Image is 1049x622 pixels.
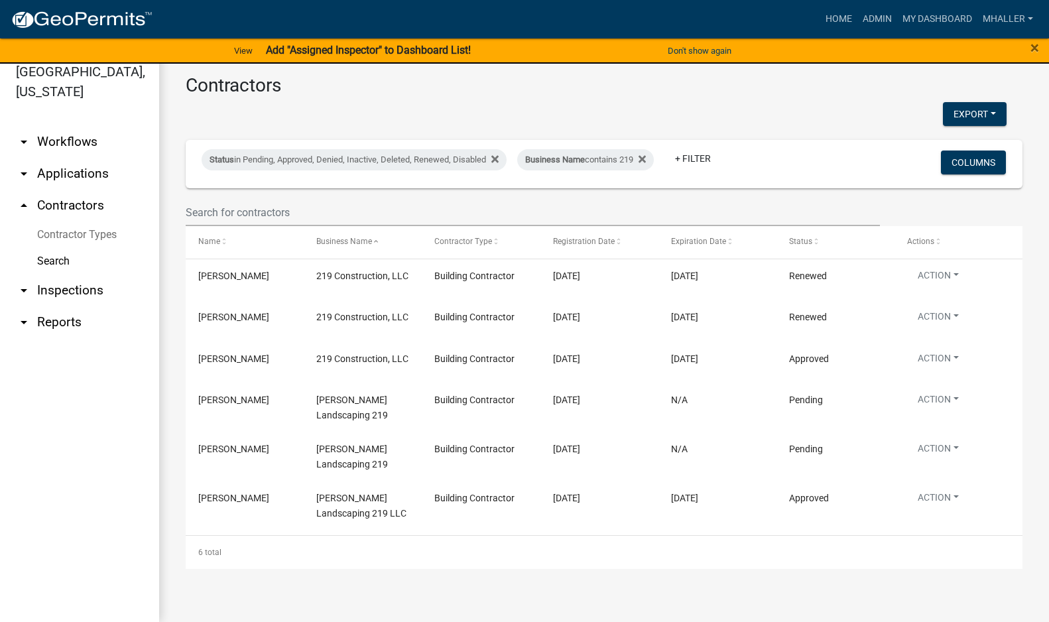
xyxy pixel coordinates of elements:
span: Reyes Landscaping 219 [316,444,388,469]
span: Status [789,237,812,246]
span: Renewed [789,271,827,281]
span: Jason Cromwell [198,444,269,454]
span: 12/31/2025 [671,312,698,322]
span: Building Contractor [434,271,515,281]
span: Building Contractor [434,395,515,405]
button: Action [907,393,969,412]
span: Approved [789,353,829,364]
button: Columns [941,151,1006,174]
a: Home [820,7,857,32]
span: Registration Date [553,237,615,246]
span: Renewed [789,312,827,322]
span: Actions [907,237,934,246]
datatable-header-cell: Business Name [304,226,422,258]
span: Juan Reyes [198,493,269,503]
datatable-header-cell: Expiration Date [658,226,776,258]
datatable-header-cell: Contractor Type [422,226,540,258]
span: Jason Cromwell [198,395,269,405]
span: Pending [789,395,823,405]
h3: Contractors [186,74,1022,97]
span: Building Contractor [434,353,515,364]
i: arrow_drop_down [16,314,32,330]
button: Action [907,269,969,288]
span: Name [198,237,220,246]
span: 219 Construction, LLC [316,271,408,281]
span: Approved [789,493,829,503]
a: + Filter [664,147,721,170]
span: 12/31/2025 [671,493,698,503]
button: Action [907,491,969,510]
a: mhaller [977,7,1038,32]
span: × [1030,38,1039,57]
button: Export [943,102,1007,126]
datatable-header-cell: Registration Date [540,226,658,258]
i: arrow_drop_up [16,198,32,214]
span: 12/31/2025 [671,353,698,364]
span: Nik Brown [198,312,269,322]
input: Search for contractors [186,199,880,226]
span: 12/31/2024 [671,271,698,281]
a: Admin [857,7,897,32]
span: Reyes Landscaping 219 [316,395,388,420]
span: Nik Brown [198,353,269,364]
span: 04/21/2025 [553,353,580,364]
span: 01/01/2025 [553,312,580,322]
a: View [229,40,258,62]
i: arrow_drop_down [16,134,32,150]
button: Action [907,351,969,371]
span: Pending [789,444,823,454]
span: Contractor Type [434,237,492,246]
span: Reyes Landscaping 219 LLC [316,493,406,519]
datatable-header-cell: Name [186,226,304,258]
div: in Pending, Approved, Denied, Inactive, Deleted, Renewed, Disabled [202,149,507,170]
span: 219 Construction, LLC [316,312,408,322]
i: arrow_drop_down [16,282,32,298]
i: arrow_drop_down [16,166,32,182]
span: Status [210,155,234,164]
span: Building Contractor [434,312,515,322]
span: Expiration Date [671,237,726,246]
span: 219 Construction, LLC [316,353,408,364]
span: 04/25/2024 [553,271,580,281]
datatable-header-cell: Actions [895,226,1013,258]
a: My Dashboard [897,7,977,32]
span: Building Contractor [434,493,515,503]
span: Business Name [525,155,585,164]
div: 6 total [186,536,1022,569]
button: Close [1030,40,1039,56]
button: Action [907,442,969,461]
button: Action [907,310,969,329]
datatable-header-cell: Status [776,226,895,258]
div: contains 219 [517,149,654,170]
span: N/A [671,395,688,405]
span: Building Contractor [434,444,515,454]
button: Don't show again [662,40,737,62]
span: 01/06/2025 [553,444,580,454]
span: Nik Brown [198,271,269,281]
span: N/A [671,444,688,454]
span: 01/06/2025 [553,395,580,405]
strong: Add "Assigned Inspector" to Dashboard List! [266,44,471,56]
span: Business Name [316,237,372,246]
span: 04/14/2025 [553,493,580,503]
